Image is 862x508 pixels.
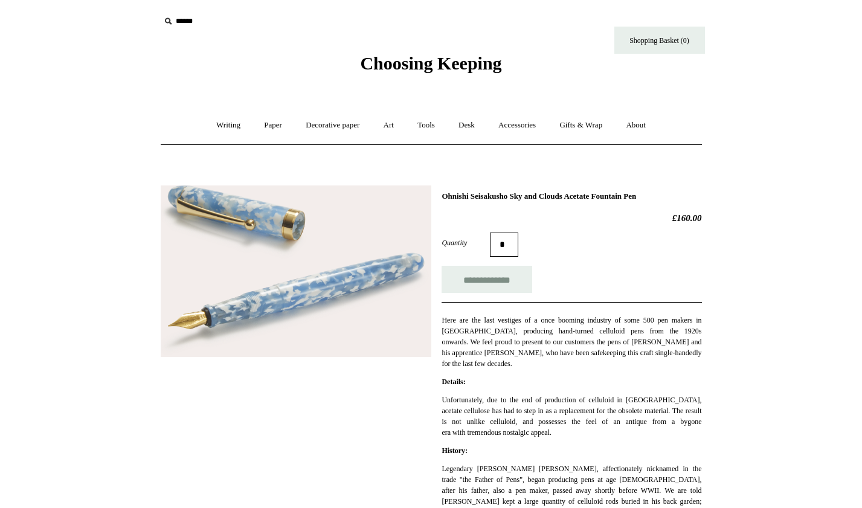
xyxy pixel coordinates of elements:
[442,237,490,248] label: Quantity
[360,63,501,71] a: Choosing Keeping
[442,394,701,438] p: Unfortunately, due to the end of production of celluloid in [GEOGRAPHIC_DATA], acetate cellulose ...
[442,315,701,369] p: Here are the last vestiges of a once booming industry of some 500 pen makers in [GEOGRAPHIC_DATA]...
[373,109,405,141] a: Art
[442,213,701,223] h2: £160.00
[407,109,446,141] a: Tools
[295,109,370,141] a: Decorative paper
[487,109,547,141] a: Accessories
[442,378,465,386] strong: Details:
[442,191,701,201] h1: Ohnishi Seisakusho Sky and Clouds Acetate Fountain Pen
[205,109,251,141] a: Writing
[360,53,501,73] span: Choosing Keeping
[548,109,613,141] a: Gifts & Wrap
[442,446,468,455] strong: History:
[448,109,486,141] a: Desk
[614,27,705,54] a: Shopping Basket (0)
[615,109,657,141] a: About
[161,185,431,357] img: Ohnishi Seisakusho Sky and Clouds Acetate Fountain Pen
[253,109,293,141] a: Paper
